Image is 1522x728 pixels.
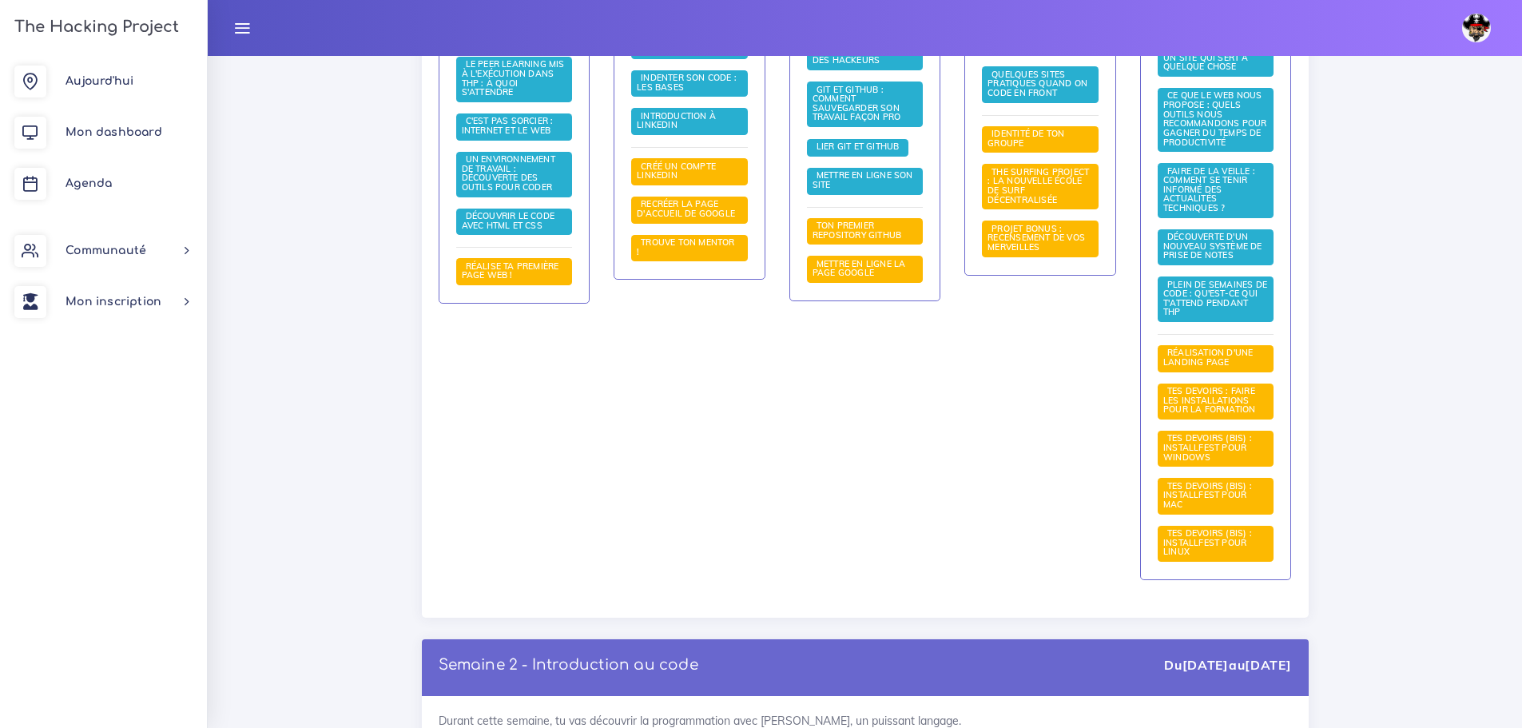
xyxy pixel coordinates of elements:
[637,199,739,220] a: Recréer la page d'accueil de Google
[462,115,555,136] span: C'est pas sorcier : internet et le web
[1163,165,1255,213] span: Faire de la veille : comment se tenir informé des actualités techniques ?
[637,111,716,132] a: Introduction à LinkedIn
[1163,166,1255,214] a: Faire de la veille : comment se tenir informé des actualités techniques ?
[813,220,906,241] span: Ton premier repository GitHub
[462,116,555,137] a: C'est pas sorcier : internet et le web
[637,237,735,258] a: Trouve ton mentor !
[813,141,904,152] span: Lier Git et Github
[66,75,133,87] span: Aujourd'hui
[1163,90,1267,148] a: Ce que le web nous propose : quels outils nous recommandons pour gagner du temps de productivité
[1163,480,1252,510] span: Tes devoirs (bis) : Installfest pour MAC
[1163,231,1262,261] span: Découverte d'un nouveau système de prise de notes
[988,69,1087,98] span: Quelques sites pratiques quand on code en front
[1245,657,1291,673] strong: [DATE]
[462,58,565,97] span: Le Peer learning mis à l'exécution dans THP : à quoi s'attendre
[637,110,716,131] span: Introduction à LinkedIn
[988,166,1089,205] span: The Surfing Project : la nouvelle école de surf décentralisée
[1163,481,1252,511] a: Tes devoirs (bis) : Installfest pour MAC
[462,154,557,193] a: Un environnement de travail : découverte des outils pour coder
[439,657,698,673] a: Semaine 2 - Introduction au code
[462,211,555,232] a: Découvrir le code avec HTML et CSS
[1163,348,1254,368] a: Réalisation d'une landing page
[462,210,555,231] span: Découvrir le code avec HTML et CSS
[462,261,559,281] span: Réalise ta première page web !
[1182,657,1229,673] strong: [DATE]
[1163,90,1267,147] span: Ce que le web nous propose : quels outils nous recommandons pour gagner du temps de productivité
[66,177,112,189] span: Agenda
[988,223,1085,253] span: PROJET BONUS : recensement de vos merveilles
[462,59,565,98] a: Le Peer learning mis à l'exécution dans THP : à quoi s'attendre
[988,167,1089,206] a: The Surfing Project : la nouvelle école de surf décentralisée
[66,126,162,138] span: Mon dashboard
[813,170,913,191] a: Mettre en ligne son site
[988,224,1085,253] a: PROJET BONUS : recensement de vos merveilles
[1163,279,1267,318] a: Plein de semaines de code : qu'est-ce qui t'attend pendant THP
[813,259,906,280] a: Mettre en ligne la page Google
[988,128,1064,149] span: Identité de ton groupe
[637,72,737,93] span: Indenter son code : les bases
[66,245,146,257] span: Communauté
[462,153,557,193] span: Un environnement de travail : découverte des outils pour coder
[1163,528,1252,558] a: Tes devoirs (bis) : Installfest pour Linux
[10,18,179,36] h3: The Hacking Project
[1163,385,1260,415] span: Tes devoirs : faire les installations pour la formation
[66,296,161,308] span: Mon inscription
[988,129,1064,149] a: Identité de ton groupe
[1163,527,1252,557] span: Tes devoirs (bis) : Installfest pour Linux
[1164,656,1291,674] div: Du au
[1163,386,1260,416] a: Tes devoirs : faire les installations pour la formation
[637,237,735,257] span: Trouve ton mentor !
[1163,433,1252,463] a: Tes devoirs (bis) : Installfest pour Windows
[1163,347,1254,368] span: Réalisation d'une landing page
[637,73,737,93] a: Indenter son code : les bases
[988,70,1087,99] a: Quelques sites pratiques quand on code en front
[462,261,559,282] a: Réalise ta première page web !
[813,84,905,123] a: Git et GitHub : comment sauvegarder son travail façon pro
[1163,432,1252,462] span: Tes devoirs (bis) : Installfest pour Windows
[813,221,906,241] a: Ton premier repository GitHub
[1163,232,1262,261] a: Découverte d'un nouveau système de prise de notes
[637,161,716,181] a: Créé un compte LinkedIn
[813,258,906,279] span: Mettre en ligne la page Google
[813,169,913,190] span: Mettre en ligne son site
[813,141,904,153] a: Lier Git et Github
[1462,14,1491,42] img: avatar
[637,198,739,219] span: Recréer la page d'accueil de Google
